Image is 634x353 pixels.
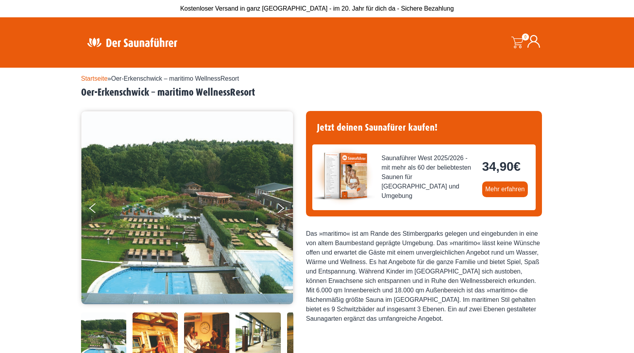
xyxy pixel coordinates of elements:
[306,229,542,323] div: Das »maritimo« ist am Rande des Stimbergparks gelegen und eingebunden in eine von altem Baumbesta...
[276,200,296,220] button: Next
[482,181,528,197] a: Mehr erfahren
[522,33,529,41] span: 0
[81,87,553,99] h2: Oer-Erkenschwick – maritimo WellnessResort
[111,75,239,82] span: Oer-Erkenschwick – maritimo WellnessResort
[382,153,476,201] span: Saunaführer West 2025/2026 - mit mehr als 60 der beliebtesten Saunen für [GEOGRAPHIC_DATA] und Um...
[482,159,521,174] bdi: 34,90
[180,5,454,12] span: Kostenloser Versand in ganz [GEOGRAPHIC_DATA] - im 20. Jahr für dich da - Sichere Bezahlung
[81,75,108,82] a: Startseite
[514,159,521,174] span: €
[81,75,239,82] span: »
[312,117,536,138] h4: Jetzt deinen Saunafürer kaufen!
[89,200,109,220] button: Previous
[312,144,375,207] img: der-saunafuehrer-2025-west.jpg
